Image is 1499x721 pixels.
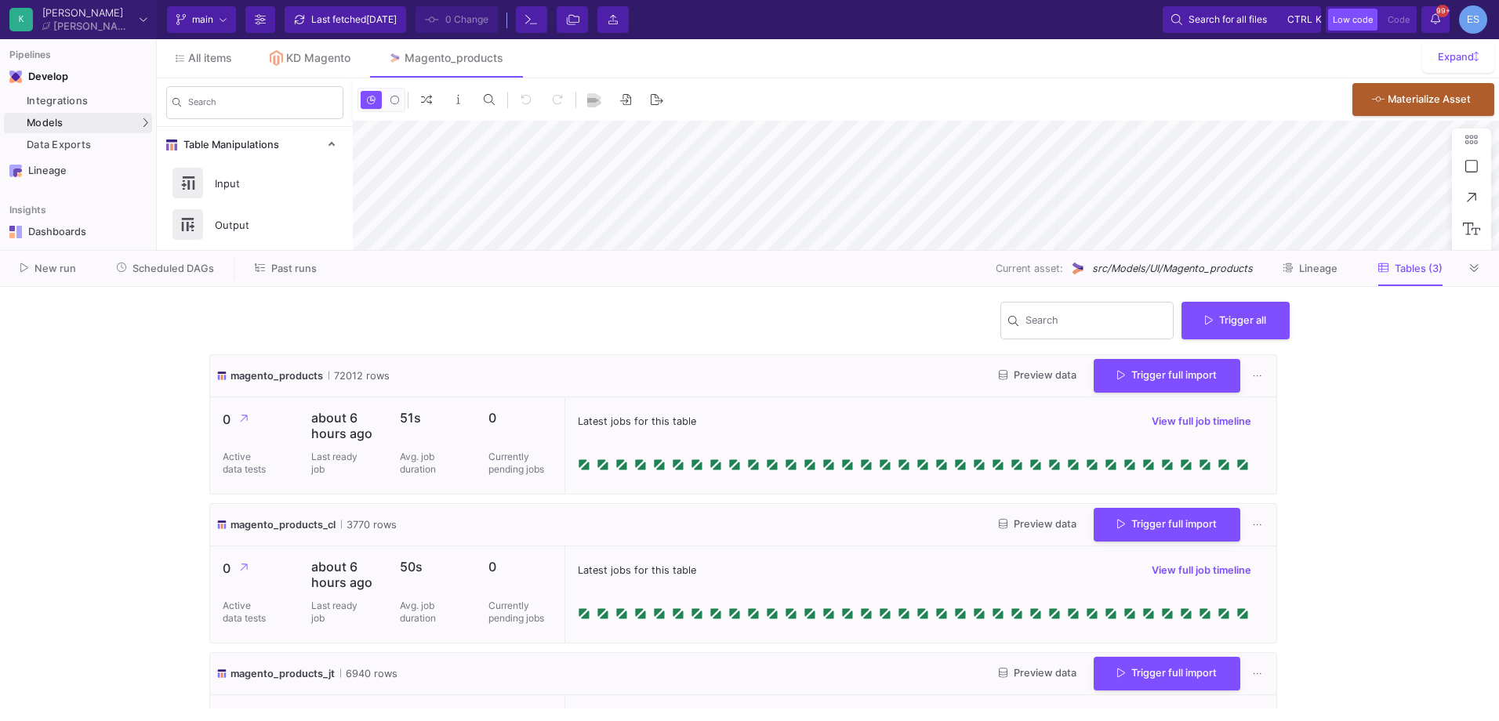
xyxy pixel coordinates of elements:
[405,52,503,64] div: Magento_products
[311,559,375,590] p: about 6 hours ago
[1069,260,1086,277] img: UI Model
[9,8,33,31] div: K
[1388,14,1410,25] span: Code
[311,8,397,31] div: Last fetched
[340,666,397,681] span: 6940 rows
[4,158,152,183] a: Navigation iconLineage
[1383,9,1414,31] button: Code
[223,600,270,625] p: Active data tests
[388,52,401,65] img: Tab icon
[328,368,390,383] span: 72012 rows
[1181,302,1290,339] button: Trigger all
[1094,508,1240,542] button: Trigger full import
[366,13,397,25] span: [DATE]
[285,6,406,33] button: Last fetched[DATE]
[230,517,336,532] span: magento_products_cl
[1163,6,1321,33] button: Search for all filesctrlk
[28,165,130,177] div: Lineage
[1205,314,1266,326] span: Trigger all
[271,263,317,274] span: Past runs
[1454,5,1487,34] button: ES
[1152,564,1251,576] span: View full job timeline
[1359,256,1461,281] button: Tables (3)
[205,213,314,237] div: Output
[223,559,286,578] p: 0
[1094,657,1240,690] button: Trigger full import
[1421,6,1450,33] button: 99+
[98,256,234,281] button: Scheduled DAGs
[1117,369,1217,381] span: Trigger full import
[27,117,64,129] span: Models
[157,127,353,162] mat-expansion-panel-header: Table Manipulations
[132,263,214,274] span: Scheduled DAGs
[1395,263,1443,274] span: Tables (3)
[1117,667,1217,679] span: Trigger full import
[986,513,1089,537] button: Preview data
[986,364,1089,388] button: Preview data
[157,162,353,418] div: Table Manipulations
[578,414,696,429] span: Latest jobs for this table
[230,368,323,383] span: magento_products
[230,666,335,681] span: magento_products_jt
[167,6,236,33] button: main
[488,559,552,574] p: 0
[1139,410,1264,433] button: View full job timeline
[188,100,337,111] input: Search
[1299,263,1337,274] span: Lineage
[311,600,358,625] p: Last ready job
[400,559,463,574] p: 50s
[157,204,353,245] button: Output
[157,162,353,204] button: Input
[188,52,232,64] span: All items
[1092,261,1253,276] span: src/Models/UI/Magento_products
[42,8,133,18] div: [PERSON_NAME]
[488,600,552,625] p: Currently pending jobs
[9,165,22,177] img: Navigation icon
[1436,5,1449,17] span: 99+
[27,139,148,151] div: Data Exports
[2,256,95,281] button: New run
[400,451,447,476] p: Avg. job duration
[1117,518,1217,530] span: Trigger full import
[341,517,397,532] span: 3770 rows
[311,410,375,441] p: about 6 hours ago
[578,563,696,578] span: Latest jobs for this table
[4,91,152,111] a: Integrations
[1388,93,1471,105] span: Materialize Asset
[488,451,552,476] p: Currently pending jobs
[999,667,1076,679] span: Preview data
[28,71,52,83] div: Develop
[286,52,350,64] div: KD Magento
[996,261,1063,276] span: Current asset:
[9,71,22,83] img: Navigation icon
[270,50,283,66] img: Tab icon
[27,95,148,107] div: Integrations
[216,368,227,383] img: icon
[1287,10,1312,29] span: ctrl
[4,135,152,155] a: Data Exports
[986,661,1089,686] button: Preview data
[999,518,1076,530] span: Preview data
[999,369,1076,381] span: Preview data
[1094,359,1240,393] button: Trigger full import
[34,263,76,274] span: New run
[1264,256,1356,281] button: Lineage
[311,451,358,476] p: Last ready job
[216,666,227,681] img: icon
[9,226,22,238] img: Navigation icon
[1328,9,1377,31] button: Low code
[1189,8,1267,31] span: Search for all files
[205,172,314,195] div: Input
[177,139,279,151] span: Table Manipulations
[223,410,286,429] p: 0
[192,8,213,31] span: main
[400,600,447,625] p: Avg. job duration
[4,219,152,245] a: Navigation iconDashboards
[236,256,336,281] button: Past runs
[53,21,133,31] div: [PERSON_NAME]
[1459,5,1487,34] div: ES
[1316,10,1322,29] span: k
[223,451,270,476] p: Active data tests
[216,517,227,532] img: icon
[1352,83,1494,116] button: Materialize Asset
